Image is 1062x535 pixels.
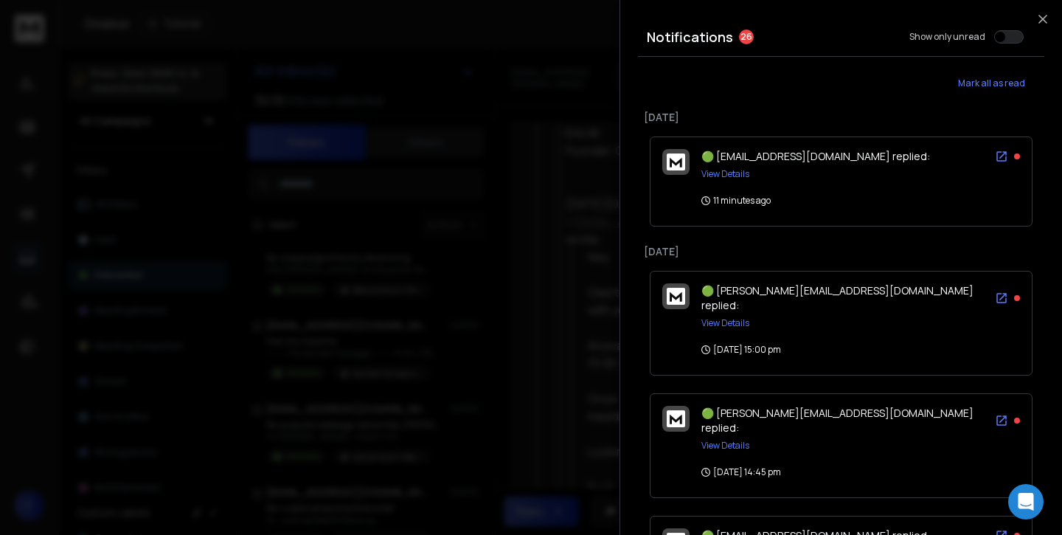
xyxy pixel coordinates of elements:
[701,344,781,356] p: [DATE] 15:00 pm
[644,244,1038,259] p: [DATE]
[644,110,1038,125] p: [DATE]
[701,440,749,452] button: View Details
[701,317,749,329] button: View Details
[739,30,754,44] span: 26
[701,149,930,163] span: 🟢 [EMAIL_ADDRESS][DOMAIN_NAME] replied:
[667,410,685,427] img: logo
[1008,484,1044,520] div: Open Intercom Messenger
[647,27,733,47] h3: Notifications
[938,69,1044,98] button: Mark all as read
[701,406,974,435] span: 🟢 [PERSON_NAME][EMAIL_ADDRESS][DOMAIN_NAME] replied:
[667,288,685,305] img: logo
[909,31,985,43] label: Show only unread
[701,466,781,478] p: [DATE] 14:45 pm
[701,168,749,180] button: View Details
[701,283,974,312] span: 🟢 [PERSON_NAME][EMAIL_ADDRESS][DOMAIN_NAME] replied:
[667,153,685,170] img: logo
[701,195,771,207] p: 11 minutes ago
[958,77,1025,89] span: Mark all as read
